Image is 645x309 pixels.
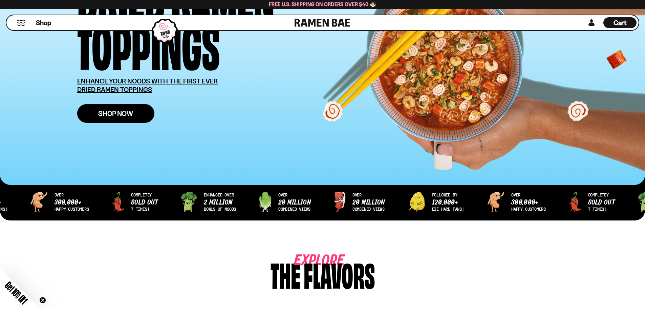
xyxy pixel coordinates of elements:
[269,1,376,7] span: Free U.S. Shipping on Orders over $40 🍜
[98,110,133,117] span: Shop Now
[304,258,375,290] div: flavors
[294,258,324,264] span: Explore
[36,17,51,28] a: Shop
[77,20,220,67] div: Toppings
[36,18,51,27] span: Shop
[3,279,29,306] span: Get 10% Off
[77,104,154,123] a: Shop Now
[77,77,218,94] u: ENHANCE YOUR NOODS WITH THE FIRST EVER DRIED RAMEN TOPPINGS
[271,258,300,290] div: The
[17,20,26,26] button: Mobile Menu Trigger
[39,297,46,304] button: Close teaser
[614,19,627,27] span: Cart
[603,15,637,30] div: Cart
